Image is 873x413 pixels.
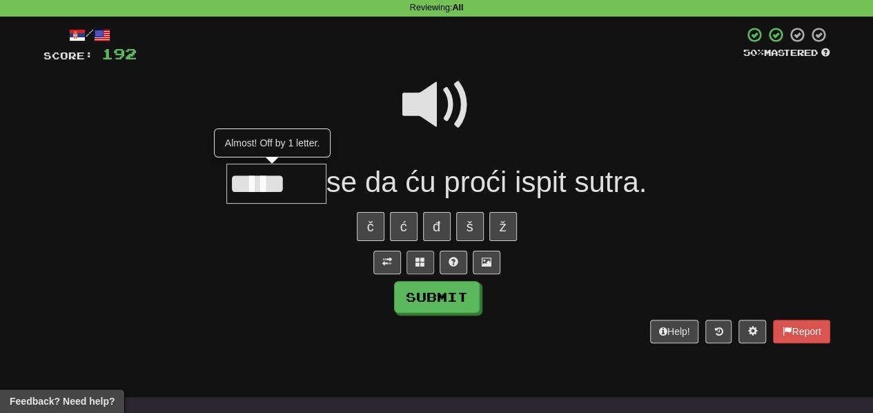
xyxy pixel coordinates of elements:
[650,320,699,343] button: Help!
[326,166,647,198] span: se da ću proći ispit sutra.
[456,212,484,241] button: š
[406,251,434,274] button: Switch sentence to multiple choice alt+p
[390,212,418,241] button: ć
[743,47,830,59] div: Mastered
[705,320,732,343] button: Round history (alt+y)
[357,212,384,241] button: č
[101,45,137,62] span: 192
[225,137,320,148] span: Almost! Off by 1 letter.
[743,47,764,58] span: 50 %
[773,320,830,343] button: Report
[43,26,137,44] div: /
[473,251,500,274] button: Show image (alt+x)
[452,3,463,12] strong: All
[373,251,401,274] button: Toggle translation (alt+t)
[10,394,115,408] span: Open feedback widget
[489,212,517,241] button: ž
[440,251,467,274] button: Single letter hint - you only get 1 per sentence and score half the points! alt+h
[423,212,451,241] button: đ
[394,281,480,313] button: Submit
[43,50,93,61] span: Score:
